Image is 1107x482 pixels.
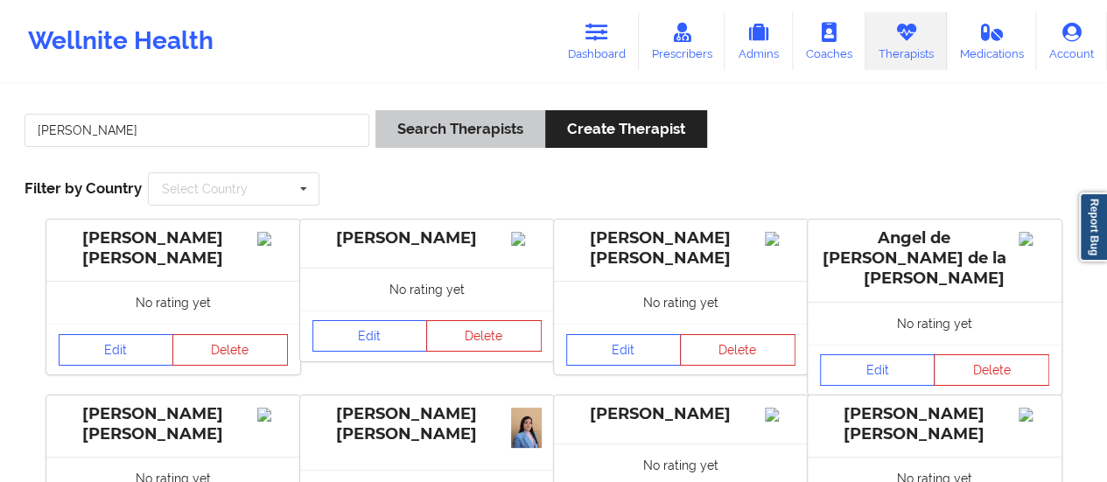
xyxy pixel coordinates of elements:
[545,110,707,148] button: Create Therapist
[162,183,248,195] div: Select Country
[46,281,300,324] div: No rating yet
[426,320,542,352] button: Delete
[312,320,428,352] a: Edit
[300,268,554,311] div: No rating yet
[257,408,288,422] img: Image%2Fplaceholer-image.png
[25,114,369,147] input: Search Keywords
[375,110,545,148] button: Search Therapists
[1019,408,1049,422] img: Image%2Fplaceholer-image.png
[59,404,288,444] div: [PERSON_NAME] [PERSON_NAME]
[1036,12,1107,70] a: Account
[172,334,288,366] button: Delete
[820,228,1049,289] div: Angel de [PERSON_NAME] de la [PERSON_NAME]
[765,408,795,422] img: Image%2Fplaceholer-image.png
[59,334,174,366] a: Edit
[1079,192,1107,262] a: Report Bug
[312,228,542,248] div: [PERSON_NAME]
[820,354,935,386] a: Edit
[257,232,288,246] img: Image%2Fplaceholer-image.png
[554,281,808,324] div: No rating yet
[934,354,1049,386] button: Delete
[312,404,542,444] div: [PERSON_NAME] [PERSON_NAME]
[566,334,682,366] a: Edit
[511,232,542,246] img: Image%2Fplaceholer-image.png
[947,12,1037,70] a: Medications
[725,12,793,70] a: Admins
[1019,232,1049,246] img: Image%2Fplaceholer-image.png
[808,302,1061,345] div: No rating yet
[25,179,142,197] span: Filter by Country
[639,12,725,70] a: Prescribers
[865,12,947,70] a: Therapists
[680,334,795,366] button: Delete
[765,232,795,246] img: Image%2Fplaceholer-image.png
[555,12,639,70] a: Dashboard
[793,12,865,70] a: Coaches
[820,404,1049,444] div: [PERSON_NAME] [PERSON_NAME]
[59,228,288,269] div: [PERSON_NAME] [PERSON_NAME]
[566,228,795,269] div: [PERSON_NAME] [PERSON_NAME]
[511,408,542,449] img: b0453a15-f6bf-4c46-92a4-7ebe48b1d6a6_c0dc5227-202d-4438-a64a-e9ede15de513WhatsApp_Image_2025-08-1...
[566,404,795,424] div: [PERSON_NAME]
